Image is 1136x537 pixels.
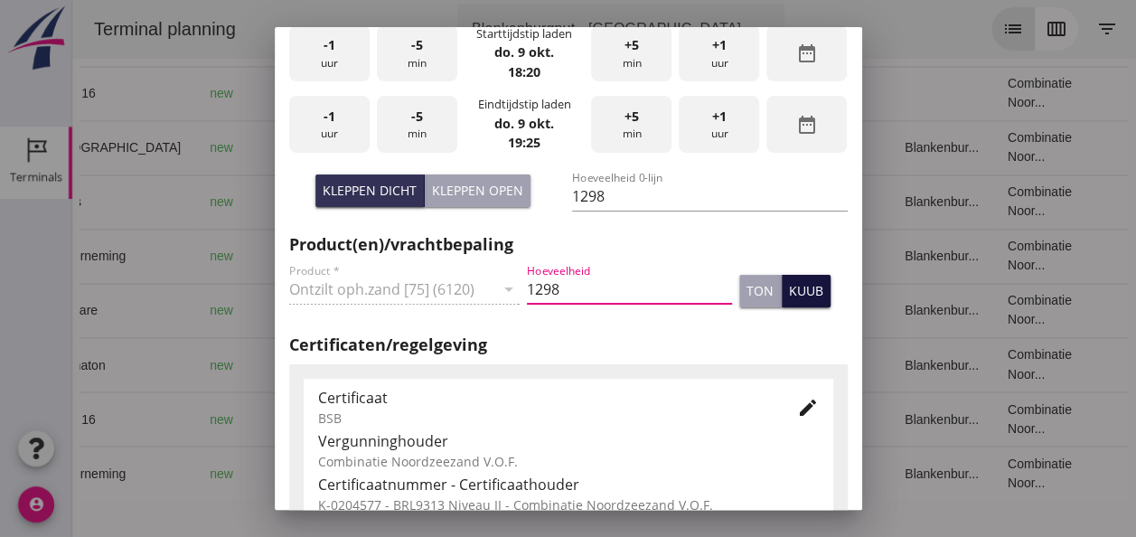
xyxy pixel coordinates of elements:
[818,283,921,337] td: Blankenbur...
[680,18,701,40] i: arrow_drop_down
[444,251,458,262] small: m3
[476,25,572,42] div: Starttijdstip laden
[589,120,681,174] td: Filling sand
[123,120,188,174] td: new
[572,182,848,211] input: Hoeveelheid 0-lijn
[400,391,500,446] td: 1298
[123,283,188,337] td: new
[400,446,500,500] td: 1231
[400,229,500,283] td: 1231
[377,96,457,153] div: min
[324,107,335,127] span: -1
[782,275,831,307] button: kuub
[681,337,819,391] td: 18
[432,181,523,200] div: Kleppen open
[248,466,260,479] i: directions_boat
[589,174,681,229] td: Filling sand
[437,143,451,154] small: m3
[202,464,354,483] div: Gouda
[494,115,554,132] strong: do. 9 okt.
[202,247,354,266] div: Gouda
[818,120,921,174] td: Blankenbur...
[318,409,768,428] div: BSB
[248,412,260,425] i: directions_boat
[589,446,681,500] td: Ontzilt oph.zan...
[400,66,500,120] td: 1298
[818,337,921,391] td: Blankenbur...
[400,283,500,337] td: 434
[712,35,727,55] span: +1
[411,107,423,127] span: -5
[679,25,759,82] div: uur
[400,337,500,391] td: 672
[589,229,681,283] td: Ontzilt oph.zan...
[681,174,819,229] td: 18
[624,107,639,127] span: +5
[796,114,818,136] i: date_range
[494,43,554,61] strong: do. 9 okt.
[921,66,1033,120] td: Combinatie Noor...
[123,337,188,391] td: new
[318,387,768,409] div: Certificaat
[411,35,423,55] span: -5
[930,18,952,40] i: list
[681,391,819,446] td: 18
[739,275,782,307] button: ton
[318,452,819,471] div: Combinatie Noordzeezand V.O.F.
[921,283,1033,337] td: Combinatie Noor...
[589,391,681,446] td: Ontzilt oph.zan...
[248,250,260,262] i: directions_boat
[444,89,458,99] small: m3
[712,107,727,127] span: +1
[289,333,848,357] h2: Certificaten/regelgeving
[425,174,530,207] button: Kleppen open
[318,495,819,514] div: K-0204577 - BRL9313 Niveau II - Combinatie Noordzeezand V.O.F.
[921,337,1033,391] td: Combinatie Noor...
[681,446,819,500] td: 18
[289,96,370,153] div: uur
[921,446,1033,500] td: Combinatie Noor...
[399,18,669,40] div: Blankenburgput - [GEOGRAPHIC_DATA]
[437,306,451,316] small: m3
[123,446,188,500] td: new
[818,174,921,229] td: Blankenbur...
[123,66,188,120] td: new
[591,96,671,153] div: min
[342,195,354,208] i: directions_boat
[921,120,1033,174] td: Combinatie Noor...
[248,87,260,99] i: directions_boat
[973,18,995,40] i: calendar_view_week
[318,430,819,452] div: Vergunninghouder
[589,66,681,120] td: Ontzilt oph.zan...
[679,96,759,153] div: uur
[202,84,354,103] div: Gouda
[123,391,188,446] td: new
[7,16,178,42] div: Terminal planning
[400,174,500,229] td: 523
[123,229,188,283] td: new
[444,414,458,425] small: m3
[921,391,1033,446] td: Combinatie Noor...
[818,229,921,283] td: Blankenbur...
[289,232,848,257] h2: Product(en)/vrachtbepaling
[797,397,819,419] i: edit
[323,181,417,200] div: Kleppen dicht
[589,337,681,391] td: Ontzilt oph.zan...
[202,138,354,157] div: Zuiddiepje (nl)
[315,174,425,207] button: Kleppen dicht
[437,360,451,371] small: m3
[681,283,819,337] td: 18
[921,174,1033,229] td: Combinatie Noor...
[624,35,639,55] span: +5
[681,229,819,283] td: 18
[202,193,354,212] div: [GEOGRAPHIC_DATA]
[796,42,818,64] i: date_range
[290,141,303,154] i: directions_boat
[444,468,458,479] small: m3
[123,174,188,229] td: new
[437,197,451,208] small: m3
[202,410,354,429] div: Gouda
[202,291,354,329] div: Alphen aan den Rijn (nl)
[202,355,354,374] div: Gouda
[289,25,370,82] div: uur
